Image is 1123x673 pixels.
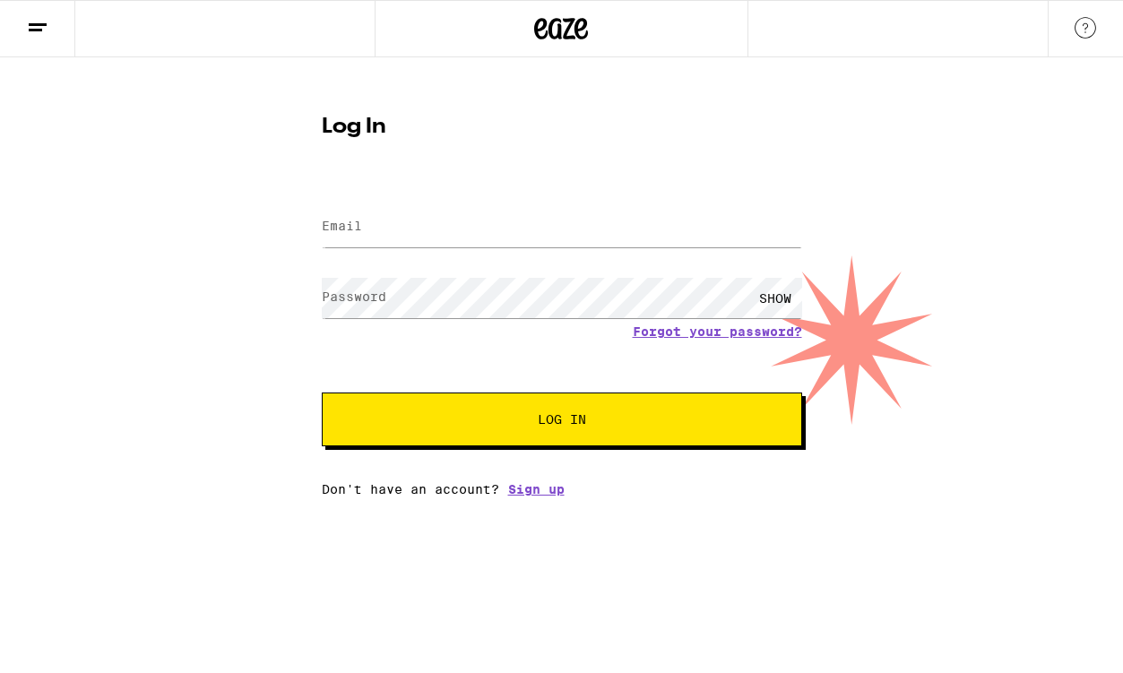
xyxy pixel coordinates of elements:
[748,278,802,318] div: SHOW
[322,289,386,304] label: Password
[322,116,802,138] h1: Log In
[538,413,586,426] span: Log In
[322,393,802,446] button: Log In
[508,482,565,496] a: Sign up
[322,482,802,496] div: Don't have an account?
[633,324,802,339] a: Forgot your password?
[322,219,362,233] label: Email
[322,207,802,247] input: Email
